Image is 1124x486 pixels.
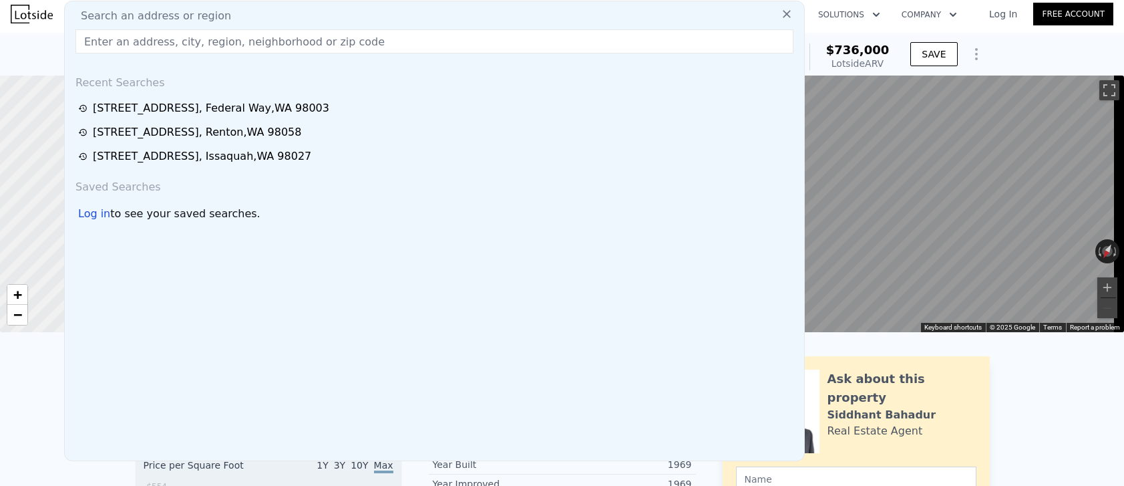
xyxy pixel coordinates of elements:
[1043,324,1062,331] a: Terms (opens in new tab)
[827,370,976,407] div: Ask about this property
[891,3,968,27] button: Company
[93,124,301,140] div: [STREET_ADDRESS] , Renton , WA 98058
[351,460,368,471] span: 10Y
[990,324,1035,331] span: © 2025 Google
[13,286,22,303] span: +
[70,8,231,24] span: Search an address or region
[827,423,923,439] div: Real Estate Agent
[11,5,53,23] img: Lotside
[1095,239,1103,263] button: Rotate counterclockwise
[826,57,890,70] div: Lotside ARV
[1033,3,1113,25] a: Free Account
[963,41,990,68] button: Show Options
[433,458,562,471] div: Year Built
[78,148,795,164] a: [STREET_ADDRESS], Issaquah,WA 98027
[334,460,345,471] span: 3Y
[973,7,1033,21] a: Log In
[78,206,110,222] div: Log in
[7,305,27,325] a: Zoom out
[562,458,692,471] div: 1969
[1099,80,1119,100] button: Toggle fullscreen view
[317,460,328,471] span: 1Y
[1097,298,1117,318] button: Zoom out
[827,407,936,423] div: Siddhant Bahadur
[1070,324,1120,331] a: Report a problem
[13,306,22,323] span: −
[75,29,793,53] input: Enter an address, city, region, neighborhood or zip code
[1113,239,1120,263] button: Rotate clockwise
[110,206,260,222] span: to see your saved searches.
[1097,239,1118,265] button: Reset the view
[826,43,890,57] span: $736,000
[93,148,311,164] div: [STREET_ADDRESS] , Issaquah , WA 98027
[144,459,268,480] div: Price per Square Foot
[93,100,329,116] div: [STREET_ADDRESS] , Federal Way , WA 98003
[374,460,393,473] span: Max
[70,168,799,201] div: Saved Searches
[1097,277,1117,297] button: Zoom in
[70,64,799,96] div: Recent Searches
[7,285,27,305] a: Zoom in
[78,100,795,116] a: [STREET_ADDRESS], Federal Way,WA 98003
[807,3,891,27] button: Solutions
[910,42,957,66] button: SAVE
[924,323,982,332] button: Keyboard shortcuts
[78,124,795,140] a: [STREET_ADDRESS], Renton,WA 98058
